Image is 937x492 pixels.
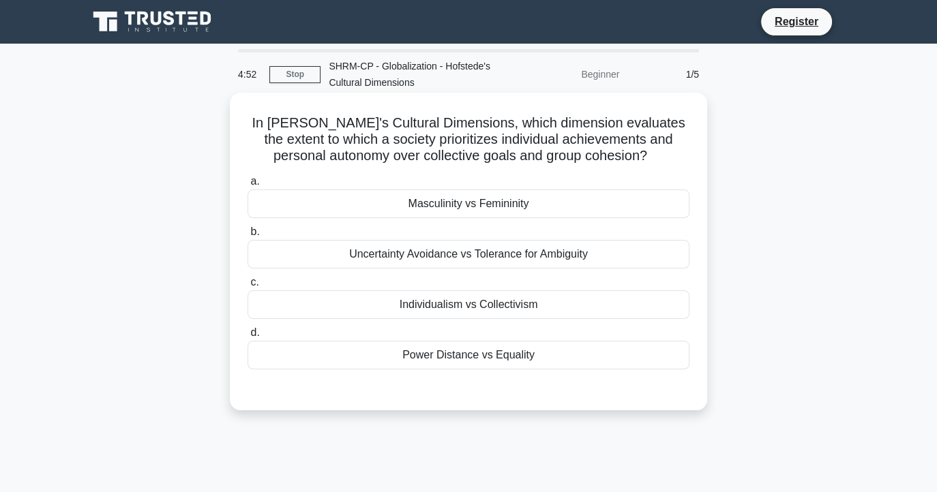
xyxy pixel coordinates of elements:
div: Masculinity vs Femininity [248,189,689,218]
a: Stop [269,66,321,83]
span: c. [250,276,258,288]
h5: In [PERSON_NAME]'s Cultural Dimensions, which dimension evaluates the extent to which a society p... [246,114,691,165]
div: SHRM-CP - Globalization - Hofstede's Cultural Dimensions [321,52,508,96]
div: Uncertainty Avoidance vs Tolerance for Ambiguity [248,240,689,268]
span: b. [250,226,259,237]
div: Power Distance vs Equality [248,341,689,369]
span: a. [250,175,259,187]
span: d. [250,326,259,338]
div: Individualism vs Collectivism [248,290,689,319]
a: Register [767,13,827,30]
div: Beginner [508,61,627,88]
div: 1/5 [627,61,707,88]
div: 4:52 [230,61,269,88]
